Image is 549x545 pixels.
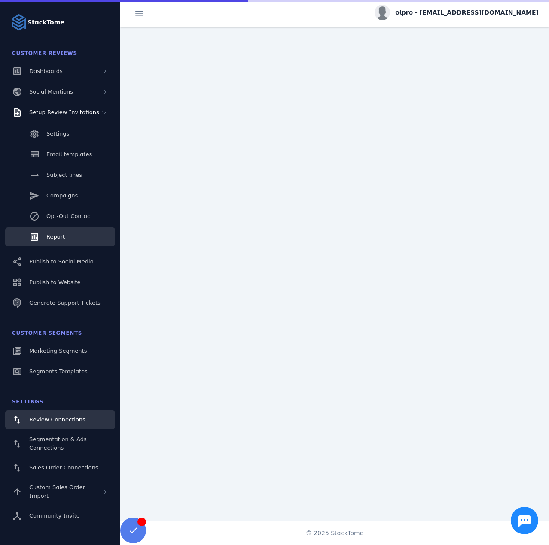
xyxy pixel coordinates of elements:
[5,186,115,205] a: Campaigns
[395,8,539,17] span: olpro - [EMAIL_ADDRESS][DOMAIN_NAME]
[5,362,115,381] a: Segments Templates
[46,172,82,178] span: Subject lines
[29,464,98,471] span: Sales Order Connections
[29,109,99,115] span: Setup Review Invitations
[29,300,101,306] span: Generate Support Tickets
[29,512,80,519] span: Community Invite
[46,233,65,240] span: Report
[29,348,87,354] span: Marketing Segments
[5,458,115,477] a: Sales Order Connections
[46,130,69,137] span: Settings
[29,279,80,285] span: Publish to Website
[29,416,85,423] span: Review Connections
[5,273,115,292] a: Publish to Website
[5,294,115,312] a: Generate Support Tickets
[306,529,364,538] span: © 2025 StackTome
[5,227,115,246] a: Report
[46,151,92,157] span: Email templates
[5,166,115,185] a: Subject lines
[375,5,390,20] img: profile.jpg
[29,368,88,375] span: Segments Templates
[12,50,77,56] span: Customer Reviews
[5,410,115,429] a: Review Connections
[5,342,115,360] a: Marketing Segments
[5,124,115,143] a: Settings
[46,213,92,219] span: Opt-Out Contact
[29,484,85,499] span: Custom Sales Order Import
[375,5,539,20] button: olpro - [EMAIL_ADDRESS][DOMAIN_NAME]
[46,192,78,199] span: Campaigns
[27,18,64,27] strong: StackTome
[12,399,43,405] span: Settings
[5,207,115,226] a: Opt-Out Contact
[5,252,115,271] a: Publish to Social Media
[12,330,82,336] span: Customer Segments
[29,88,73,95] span: Social Mentions
[29,68,63,74] span: Dashboards
[10,14,27,31] img: Logo image
[5,506,115,525] a: Community Invite
[5,431,115,457] a: Segmentation & Ads Connections
[29,258,94,265] span: Publish to Social Media
[29,436,87,451] span: Segmentation & Ads Connections
[5,145,115,164] a: Email templates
